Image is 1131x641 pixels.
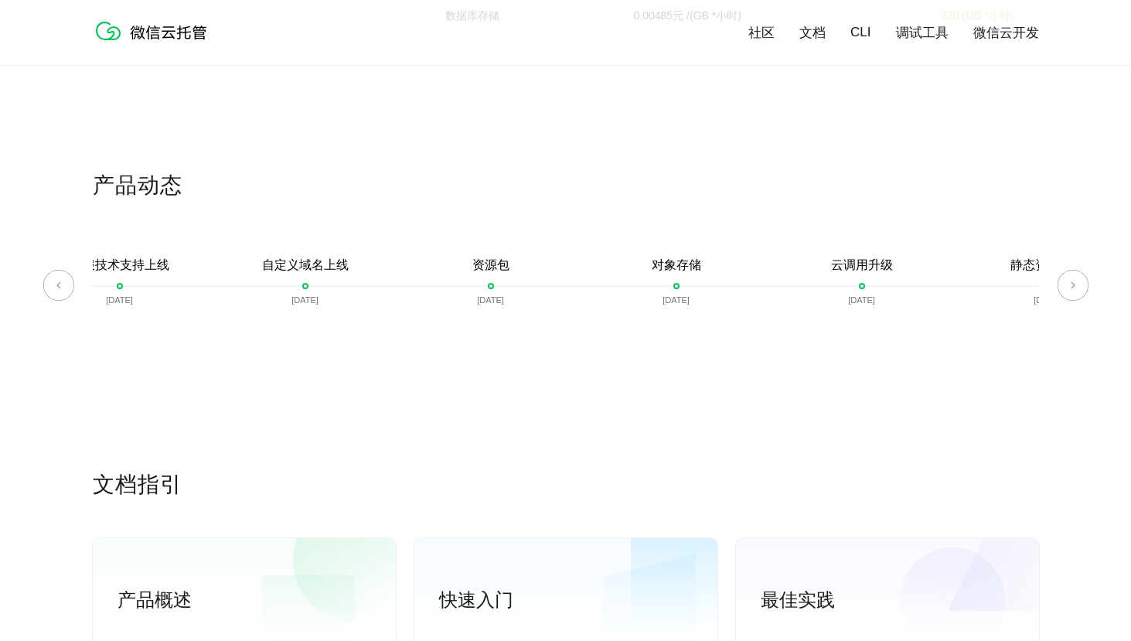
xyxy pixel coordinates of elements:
p: [DATE] [848,295,875,305]
p: 对象存储 [652,257,701,274]
a: 微信云开发 [973,24,1039,42]
p: 文档指引 [93,470,1039,501]
p: 静态资源存储 [1010,257,1085,274]
p: 资源包 [472,257,509,274]
p: 快速入门 [439,588,717,612]
p: 最佳实践 [761,588,1039,612]
a: 微信云托管 [93,36,216,49]
img: 微信云托管 [93,15,216,46]
a: CLI [850,25,870,40]
p: 自定义域名上线 [262,257,349,274]
p: 产品概述 [118,588,396,612]
a: 调试工具 [896,24,949,42]
p: 产品动态 [93,171,1039,202]
p: [DATE] [477,295,504,305]
p: 云调用升级 [831,257,893,274]
a: 文档 [799,24,826,42]
a: 社区 [748,24,775,42]
p: 客服技术支持上线 [70,257,169,274]
p: [DATE] [663,295,690,305]
p: [DATE] [291,295,319,305]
